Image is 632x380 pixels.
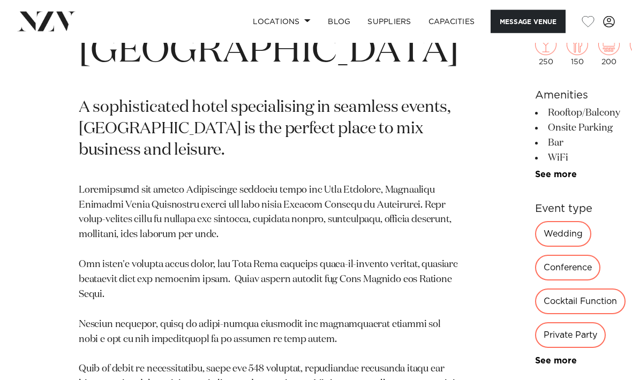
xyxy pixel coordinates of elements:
[420,10,484,33] a: Capacities
[319,10,359,33] a: BLOG
[567,34,588,66] div: 150
[17,12,76,31] img: nzv-logo.png
[567,34,588,56] img: dining.png
[359,10,419,33] a: SUPPLIERS
[491,10,566,33] button: Message Venue
[79,98,459,162] p: A sophisticated hotel specialising in seamless events, [GEOGRAPHIC_DATA] is the perfect place to ...
[535,34,556,66] div: 250
[535,34,556,56] img: cocktail.png
[598,34,620,66] div: 200
[535,289,626,315] div: Cocktail Function
[598,34,620,56] img: theatre.png
[535,323,606,348] div: Private Party
[535,222,591,247] div: Wedding
[535,255,600,281] div: Conference
[79,28,459,77] h1: [GEOGRAPHIC_DATA]
[244,10,319,33] a: Locations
